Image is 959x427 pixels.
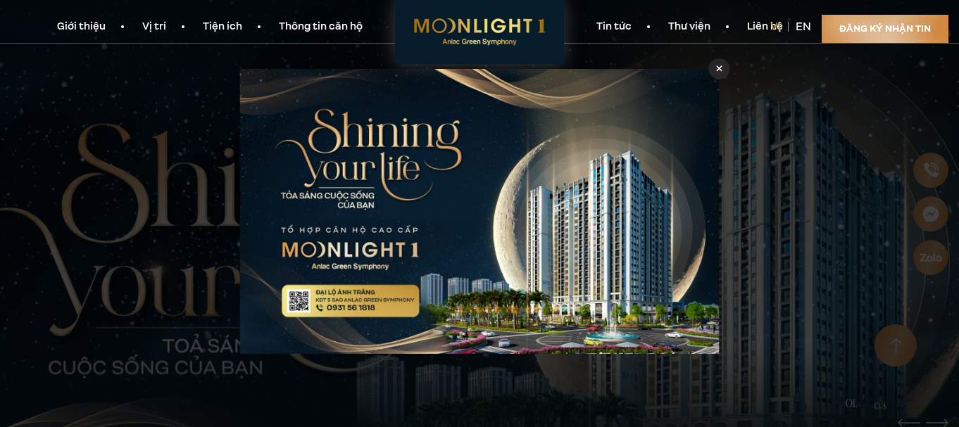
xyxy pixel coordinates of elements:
[39,20,124,34] a: Giới thiệu
[796,19,811,34] a: en
[184,20,261,34] a: Tiện ích
[770,19,781,34] a: vi
[822,15,948,43] a: Đăng ký nhận tin
[124,20,184,34] a: Vị trí
[729,20,801,34] a: Liên hệ
[650,20,729,34] a: Thư viện
[261,20,381,34] a: Thông tin căn hộ
[578,20,650,34] a: Tin tức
